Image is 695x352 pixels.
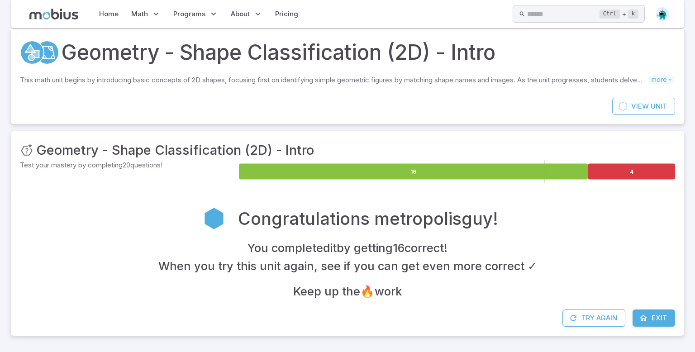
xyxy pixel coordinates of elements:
h1: Geometry - Shape Classification (2D) - Intro [61,37,495,68]
a: Exit [633,309,675,327]
a: ViewUnit [612,98,675,115]
button: Try Again [562,309,625,327]
h2: Congratulations metropolisguy! [238,206,498,231]
span: Programs [173,9,205,19]
span: Math [131,9,148,19]
h4: You completed it by getting 16 correct ! [248,239,447,257]
p: This math unit begins by introducing basic concepts of 2D shapes, focusing first on identifying s... [20,75,648,85]
kbd: Ctrl [600,10,620,19]
h4: Keep up the 🔥 work [293,282,402,300]
a: Pricing [272,4,301,24]
h3: Geometry - Shape Classification (2D) - Intro [36,140,314,160]
img: octagon.svg [656,7,669,21]
a: Geometry 2D [20,40,44,65]
h4: When you try this unit again, see if you can get even more correct ✓ [158,257,537,275]
span: Exit [652,313,667,323]
p: Test your mastery by completing 20 questions! [20,160,237,170]
a: Shapes and Angles [35,40,59,65]
span: About [231,9,250,19]
span: Unit [651,101,667,111]
div: + [600,9,638,19]
span: View [631,101,649,111]
kbd: k [628,10,638,19]
a: Home [96,4,121,24]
